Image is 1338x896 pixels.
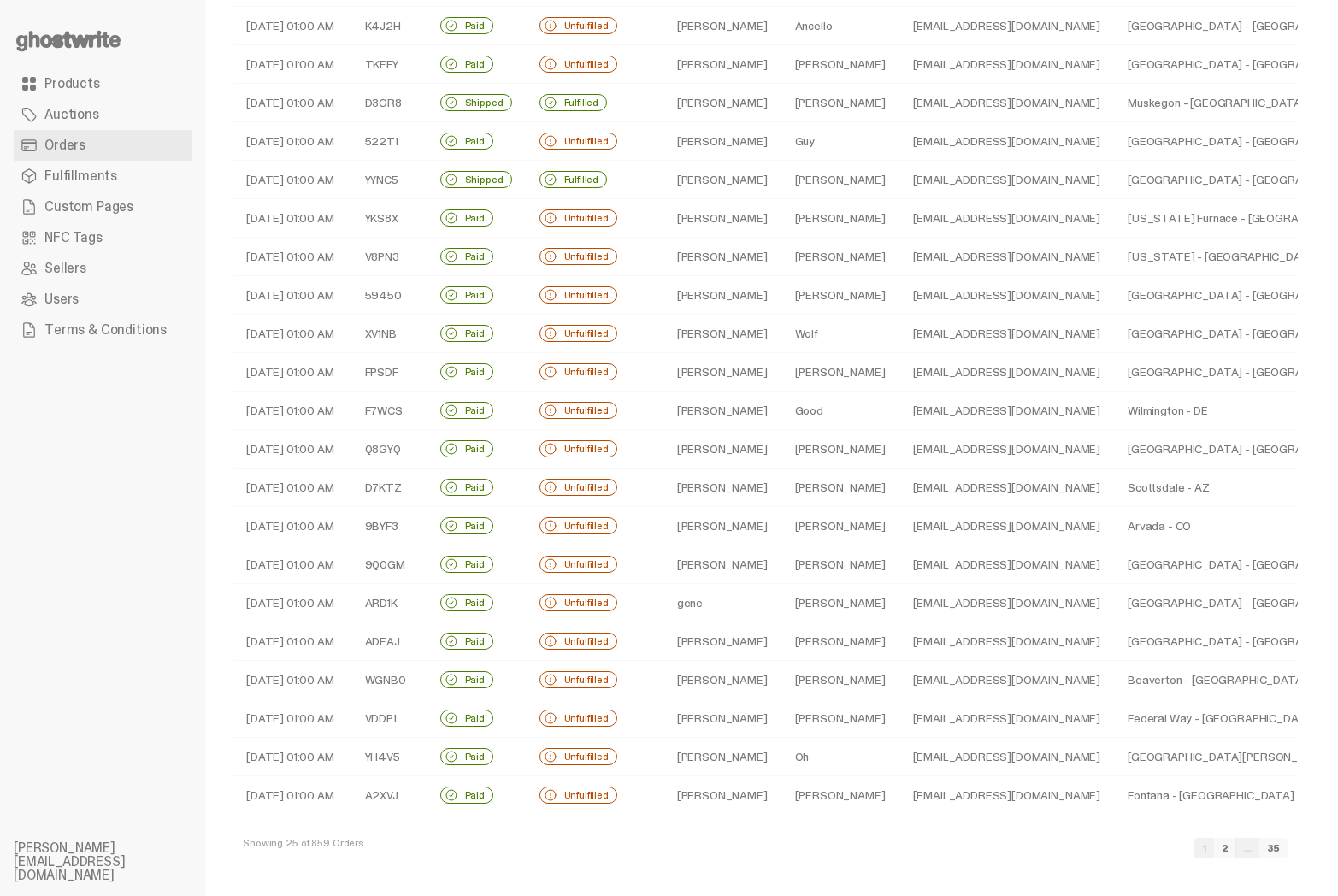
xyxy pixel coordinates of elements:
td: [PERSON_NAME] [781,584,899,622]
td: [PERSON_NAME] [663,738,781,776]
div: Unfulfilled [539,787,617,804]
td: [EMAIL_ADDRESS][DOMAIN_NAME] [899,161,1115,199]
span: Sellers [44,262,86,275]
td: [PERSON_NAME] [663,507,781,545]
td: [PERSON_NAME] [663,199,781,238]
td: [EMAIL_ADDRESS][DOMAIN_NAME] [899,507,1115,545]
td: D3GR8 [351,84,427,122]
td: Oh [781,738,899,776]
div: Paid [440,402,493,419]
td: [DATE] 01:00 AM [233,507,351,545]
td: [EMAIL_ADDRESS][DOMAIN_NAME] [899,238,1115,276]
td: [PERSON_NAME] [781,699,899,738]
td: [DATE] 01:00 AM [233,7,351,45]
td: [DATE] 01:00 AM [233,545,351,584]
div: Paid [440,248,493,265]
td: [PERSON_NAME] [781,45,899,84]
li: [PERSON_NAME][EMAIL_ADDRESS][DOMAIN_NAME] [14,841,219,882]
td: K4J2H [351,7,427,45]
td: [DATE] 01:00 AM [233,699,351,738]
span: Fulfillments [44,169,117,183]
td: [DATE] 01:00 AM [233,622,351,661]
div: Paid [440,325,493,342]
a: NFC Tags [14,222,192,253]
td: ADEAJ [351,622,427,661]
a: Users [14,284,192,315]
td: [DATE] 01:00 AM [233,430,351,469]
div: Paid [440,517,493,534]
td: [PERSON_NAME] [781,430,899,469]
td: [EMAIL_ADDRESS][DOMAIN_NAME] [899,199,1115,238]
a: Products [14,68,192,99]
div: Paid [440,748,493,765]
td: [PERSON_NAME] [663,776,781,815]
td: ARD1K [351,584,427,622]
td: [PERSON_NAME] [663,353,781,392]
div: Unfulfilled [539,286,617,304]
a: Terms & Conditions [14,315,192,345]
div: Unfulfilled [539,633,617,650]
div: Unfulfilled [539,402,617,419]
td: 59450 [351,276,427,315]
td: [PERSON_NAME] [663,430,781,469]
td: [PERSON_NAME] [663,392,781,430]
td: [DATE] 01:00 AM [233,469,351,507]
td: [DATE] 01:00 AM [233,392,351,430]
td: [EMAIL_ADDRESS][DOMAIN_NAME] [899,276,1115,315]
td: Q8GYQ [351,430,427,469]
a: Fulfillments [14,161,192,192]
td: [PERSON_NAME] [781,661,899,699]
td: [PERSON_NAME] [663,699,781,738]
td: [PERSON_NAME] [781,276,899,315]
td: [PERSON_NAME] [663,276,781,315]
td: [DATE] 01:00 AM [233,238,351,276]
div: Unfulfilled [539,363,617,380]
td: [EMAIL_ADDRESS][DOMAIN_NAME] [899,661,1115,699]
td: [PERSON_NAME] [781,507,899,545]
div: Unfulfilled [539,325,617,342]
td: FPSDF [351,353,427,392]
div: Unfulfilled [539,748,617,765]
td: [DATE] 01:00 AM [233,161,351,199]
div: Unfulfilled [539,710,617,727]
td: [PERSON_NAME] [781,84,899,122]
td: [PERSON_NAME] [781,622,899,661]
td: 522T1 [351,122,427,161]
td: [DATE] 01:00 AM [233,45,351,84]
a: Orders [14,130,192,161]
td: TKEFY [351,45,427,84]
td: gene [663,584,781,622]
a: Auctions [14,99,192,130]
div: Paid [440,594,493,611]
div: Paid [440,56,493,73]
td: [PERSON_NAME] [663,84,781,122]
td: [EMAIL_ADDRESS][DOMAIN_NAME] [899,45,1115,84]
td: [EMAIL_ADDRESS][DOMAIN_NAME] [899,392,1115,430]
div: Unfulfilled [539,594,617,611]
td: [PERSON_NAME] [663,45,781,84]
td: [DATE] 01:00 AM [233,584,351,622]
span: Orders [44,139,85,152]
td: [EMAIL_ADDRESS][DOMAIN_NAME] [899,776,1115,815]
div: Unfulfilled [539,556,617,573]
div: Paid [440,133,493,150]
td: [EMAIL_ADDRESS][DOMAIN_NAME] [899,315,1115,353]
div: Unfulfilled [539,248,617,265]
td: V8PN3 [351,238,427,276]
td: [PERSON_NAME] [781,199,899,238]
td: [PERSON_NAME] [781,353,899,392]
div: Unfulfilled [539,479,617,496]
td: [PERSON_NAME] [663,122,781,161]
td: [PERSON_NAME] [663,469,781,507]
td: 9BYF3 [351,507,427,545]
td: [DATE] 01:00 AM [233,122,351,161]
a: Sellers [14,253,192,284]
td: [DATE] 01:00 AM [233,276,351,315]
td: [EMAIL_ADDRESS][DOMAIN_NAME] [899,584,1115,622]
td: [DATE] 01:00 AM [233,199,351,238]
td: [DATE] 01:00 AM [233,776,351,815]
td: [EMAIL_ADDRESS][DOMAIN_NAME] [899,122,1115,161]
td: [DATE] 01:00 AM [233,353,351,392]
div: Paid [440,633,493,650]
td: [EMAIL_ADDRESS][DOMAIN_NAME] [899,84,1115,122]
